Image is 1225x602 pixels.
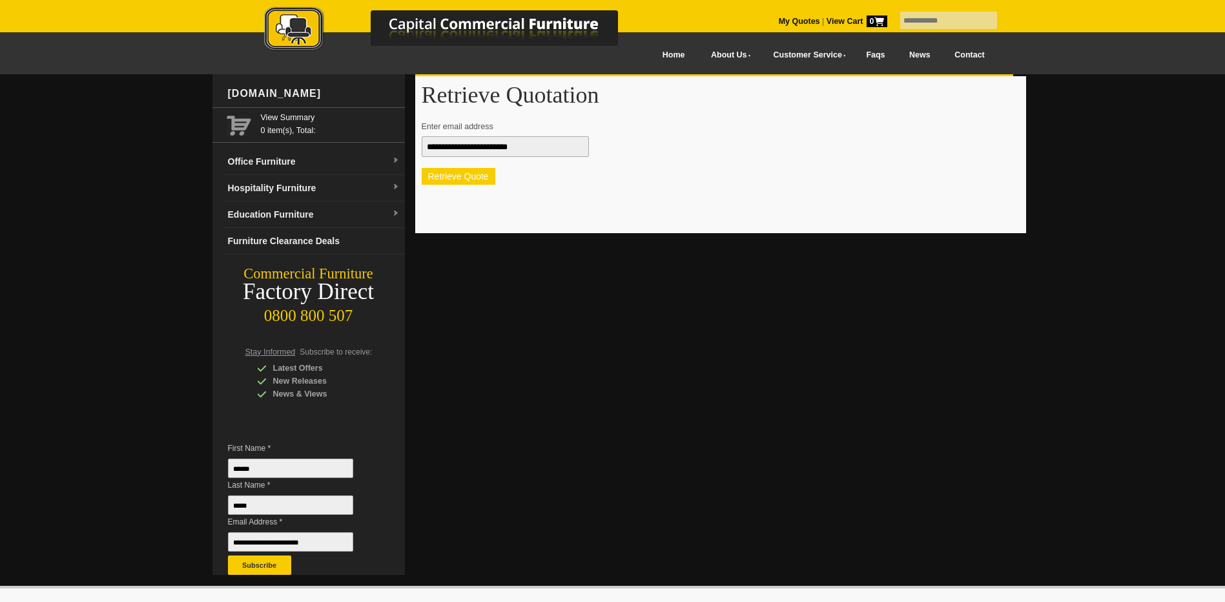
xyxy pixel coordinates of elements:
span: Subscribe to receive: [300,348,372,357]
input: Last Name * [228,495,353,515]
img: dropdown [392,157,400,165]
button: Subscribe [228,555,291,575]
a: Faqs [854,41,898,70]
input: Email Address * [228,532,353,552]
strong: View Cart [827,17,887,26]
a: News [897,41,942,70]
a: Customer Service [759,41,854,70]
a: Office Furnituredropdown [223,149,405,175]
img: Capital Commercial Furniture Logo [229,6,681,54]
a: Hospitality Furnituredropdown [223,175,405,202]
a: Capital Commercial Furniture Logo [229,6,681,57]
div: Factory Direct [212,283,405,301]
a: Education Furnituredropdown [223,202,405,228]
a: View Summary [261,111,400,124]
div: New Releases [257,375,380,388]
a: View Cart0 [824,17,887,26]
img: dropdown [392,210,400,218]
div: Latest Offers [257,362,380,375]
button: Retrieve Quote [422,168,495,185]
p: Enter email address [422,120,1007,133]
div: [DOMAIN_NAME] [223,74,405,113]
span: Stay Informed [245,348,296,357]
a: My Quotes [779,17,820,26]
a: Contact [942,41,996,70]
div: 0800 800 507 [212,300,405,325]
div: Commercial Furniture [212,265,405,283]
a: About Us [697,41,759,70]
span: Email Address * [228,515,373,528]
span: Last Name * [228,479,373,492]
div: News & Views [257,388,380,400]
span: First Name * [228,442,373,455]
input: First Name * [228,459,353,478]
a: Furniture Clearance Deals [223,228,405,254]
img: dropdown [392,183,400,191]
span: 0 item(s), Total: [261,111,400,135]
h1: Retrieve Quotation [422,83,1020,107]
span: 0 [867,16,887,27]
